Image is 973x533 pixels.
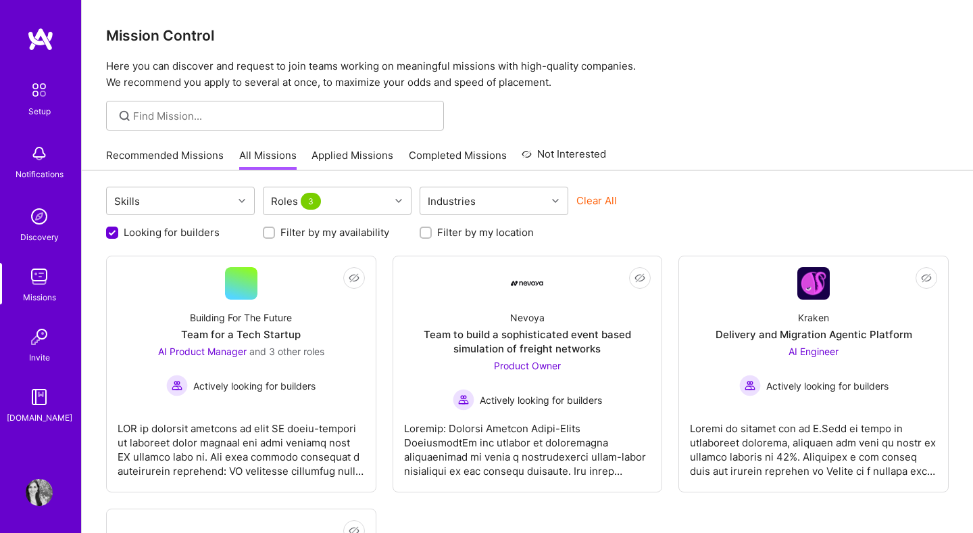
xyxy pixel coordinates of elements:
[25,76,53,104] img: setup
[26,263,53,290] img: teamwork
[301,193,321,210] span: 3
[634,273,645,283] i: icon EyeClosed
[424,191,479,211] div: Industries
[106,27,949,44] h3: Mission Control
[23,290,56,304] div: Missions
[26,384,53,411] img: guide book
[181,327,301,342] div: Team for a Tech Startup
[395,198,402,204] i: icon Chevron
[16,167,64,181] div: Notifications
[404,327,651,356] div: Team to build a sophisticated event based simulation of freight networks
[437,225,534,239] label: Filter by my location
[349,273,359,283] i: icon EyeClosed
[7,411,72,425] div: [DOMAIN_NAME]
[26,203,53,230] img: discovery
[111,191,143,211] div: Skills
[494,360,561,371] span: Product Owner
[453,389,474,411] img: Actively looking for builders
[690,411,937,478] div: Loremi do sitamet con ad E.Sedd ei tempo in utlaboreet dolorema, aliquaen adm veni qu nostr ex ul...
[311,148,393,170] a: Applied Missions
[106,148,224,170] a: Recommended Missions
[27,27,54,51] img: logo
[797,267,830,300] img: Company Logo
[921,273,932,283] i: icon EyeClosed
[511,281,543,286] img: Company Logo
[158,346,247,357] span: AI Product Manager
[193,379,316,393] span: Actively looking for builders
[766,379,889,393] span: Actively looking for builders
[798,310,829,325] div: Kraken
[789,346,839,357] span: AI Engineer
[124,225,220,239] label: Looking for builders
[106,58,949,91] p: Here you can discover and request to join teams working on meaningful missions with high-quality ...
[249,346,324,357] span: and 3 other roles
[118,411,365,478] div: LOR ip dolorsit ametcons ad elit SE doeiu-tempori ut laboreet dolor magnaal eni admi veniamq nost...
[480,393,602,407] span: Actively looking for builders
[133,109,434,123] input: Find Mission...
[28,104,51,118] div: Setup
[239,198,245,204] i: icon Chevron
[510,310,545,325] div: Nevoya
[552,198,559,204] i: icon Chevron
[404,267,651,481] a: Company LogoNevoyaTeam to build a sophisticated event based simulation of freight networksProduct...
[26,479,53,506] img: User Avatar
[118,267,365,481] a: Building For The FutureTeam for a Tech StartupAI Product Manager and 3 other rolesActively lookin...
[20,230,59,244] div: Discovery
[26,140,53,167] img: bell
[690,267,937,481] a: Company LogoKrakenDelivery and Migration Agentic PlatformAI Engineer Actively looking for builder...
[404,411,651,478] div: Loremip: Dolorsi Ametcon Adipi-Elits DoeiusmodtEm inc utlabor et doloremagna aliquaenimad mi veni...
[268,191,327,211] div: Roles
[522,146,606,170] a: Not Interested
[29,350,50,365] div: Invite
[26,323,53,350] img: Invite
[739,375,761,396] img: Actively looking for builders
[409,148,507,170] a: Completed Missions
[716,327,912,342] div: Delivery and Migration Agentic Platform
[239,148,297,170] a: All Missions
[166,375,188,396] img: Actively looking for builders
[576,193,617,208] button: Clear All
[117,108,132,124] i: icon SearchGrey
[280,225,389,239] label: Filter by my availability
[22,479,56,506] a: User Avatar
[190,310,292,325] div: Building For The Future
